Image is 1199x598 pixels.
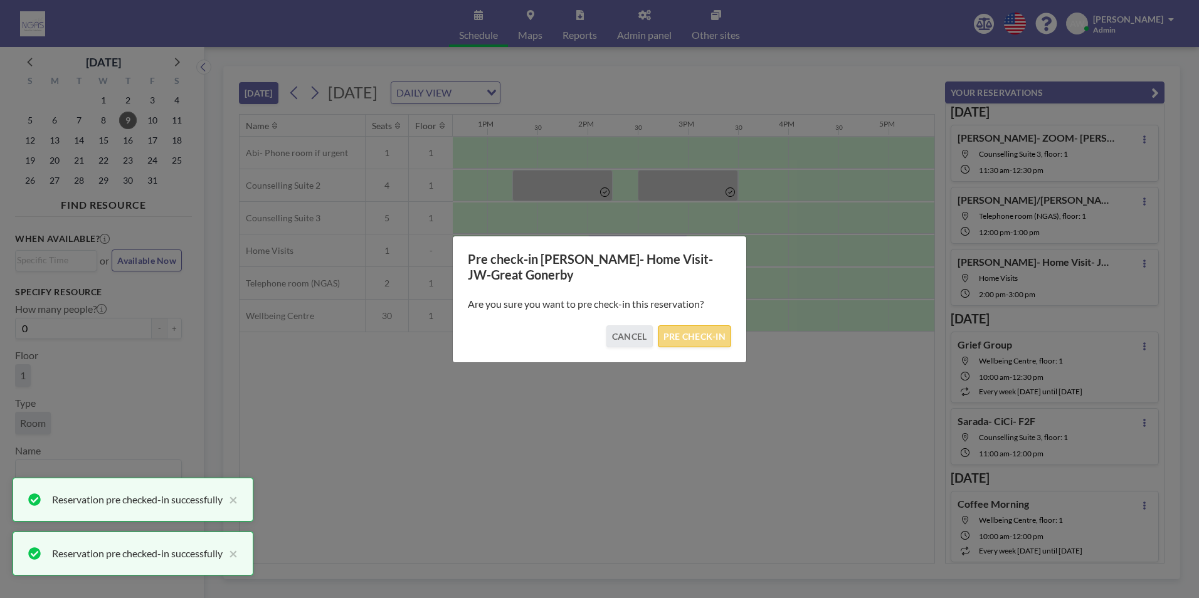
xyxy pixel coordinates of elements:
button: CANCEL [606,325,653,347]
button: close [223,546,238,561]
div: Reservation pre checked-in successfully [52,546,223,561]
div: Reservation pre checked-in successfully [52,492,223,507]
button: PRE CHECK-IN [658,325,731,347]
p: Are you sure you want to pre check-in this reservation? [468,298,731,310]
h3: Pre check-in [PERSON_NAME]- Home Visit- JW-Great Gonerby [468,251,731,283]
button: close [223,492,238,507]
